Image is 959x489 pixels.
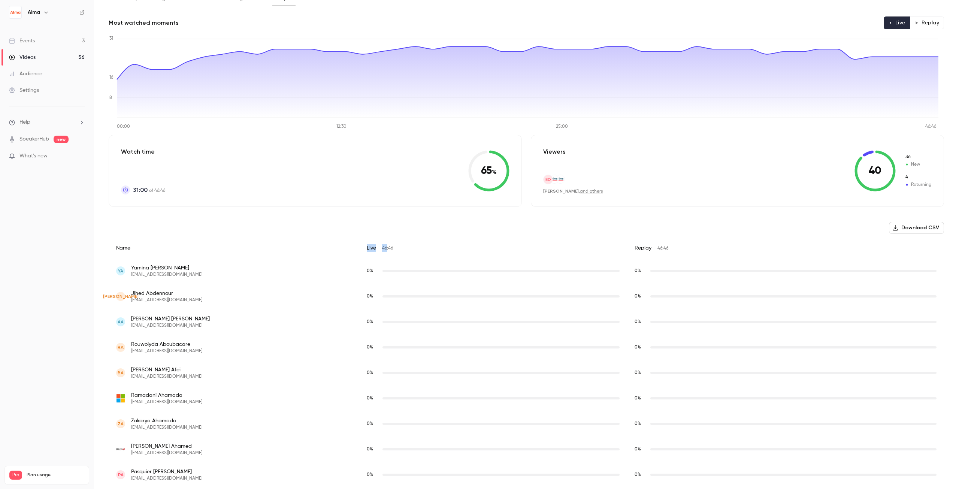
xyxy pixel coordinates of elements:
span: YA [118,268,123,274]
span: Jihed Abdennour [131,290,202,297]
span: 0 % [367,447,373,452]
div: abdulsamikhanchanna123@gmail.com [109,309,944,335]
div: Audience [9,70,42,78]
span: Replay watch time [635,319,647,325]
span: 0 % [635,371,641,375]
span: Pasquier [PERSON_NAME] [131,468,202,476]
span: BA [118,369,124,376]
span: [EMAIL_ADDRESS][DOMAIN_NAME] [131,425,202,431]
div: Settings [9,87,39,94]
tspan: 8 [109,96,112,100]
img: getalma.eu [550,175,559,183]
tspan: 31 [109,36,113,41]
span: [PERSON_NAME] Afei [131,366,202,374]
span: Replay watch time [635,344,647,351]
span: [EMAIL_ADDRESS][DOMAIN_NAME] [131,323,210,329]
span: 0 % [367,371,373,375]
tspan: 46:46 [925,124,937,129]
li: help-dropdown-opener [9,118,85,126]
span: Zakarya Ahamada [131,417,202,425]
div: Videos [9,54,36,61]
span: [EMAIL_ADDRESS][DOMAIN_NAME] [131,399,202,405]
span: 0 % [635,473,641,477]
div: c.rm@outlook.fr [109,386,944,411]
h2: Most watched moments [109,18,179,27]
span: [EMAIL_ADDRESS][DOMAIN_NAME] [131,272,202,278]
div: Events [9,37,35,45]
span: 0 % [367,396,373,401]
span: 0 % [635,396,641,401]
tspan: 25:00 [556,124,568,129]
tspan: 00:00 [117,124,130,129]
span: [PERSON_NAME] [543,188,579,194]
span: 46:46 [657,246,668,251]
span: 0 % [367,422,373,426]
img: gmali.com [116,445,125,454]
iframe: Noticeable Trigger [76,153,85,160]
img: Alma [9,6,21,18]
div: afeibernard72@gmail.com [109,360,944,386]
div: pasquiera961@gmail.com [109,462,944,488]
span: New [905,161,932,168]
span: [PERSON_NAME] Ahamed [131,443,202,450]
span: Returning [905,174,932,181]
span: 0 % [367,269,373,273]
div: Live [359,238,627,258]
div: , [543,188,603,194]
a: SpeakerHub [19,135,49,143]
span: ED [545,176,551,183]
span: [PERSON_NAME] [103,293,139,300]
div: abdelouhabkader265@gmail.com [109,258,944,284]
span: Plan usage [27,472,84,478]
span: 0 % [367,320,373,324]
div: 123bawane@gmail.com [109,411,944,437]
span: Live watch time [367,420,379,427]
button: Live [884,16,910,29]
span: 0 % [367,294,373,299]
span: ZA [118,420,124,427]
p: Watch time [121,147,165,156]
div: Replay [627,238,944,258]
span: [EMAIL_ADDRESS][DOMAIN_NAME] [131,374,202,380]
img: outlook.fr [116,394,125,403]
span: Live watch time [367,369,379,376]
span: PA [118,471,124,478]
span: [PERSON_NAME] [PERSON_NAME] [131,315,210,323]
div: Name [109,238,359,258]
span: 31:00 [133,185,148,194]
span: Replay watch time [635,471,647,478]
span: [EMAIL_ADDRESS][DOMAIN_NAME] [131,450,202,456]
span: 0 % [635,447,641,452]
span: What's new [19,152,48,160]
span: 0 % [367,473,373,477]
span: 0 % [367,345,373,350]
span: Live watch time [367,395,379,402]
span: Live watch time [367,293,379,300]
p: of 46:46 [133,185,165,194]
span: Replay watch time [635,268,647,274]
img: getalma.eu [556,175,565,183]
span: RA [118,344,124,351]
span: Replay watch time [635,395,647,402]
div: ahamedbertali976@gmali.com [109,437,944,462]
div: jihed.abdennour87@gmail.com [109,284,944,309]
span: Rouwoiyda Aboubacare [131,341,202,348]
button: Download CSV [889,222,944,234]
span: 0 % [635,345,641,350]
h6: Alma [28,9,40,16]
span: Live watch time [367,446,379,453]
span: Live watch time [367,471,379,478]
span: [EMAIL_ADDRESS][DOMAIN_NAME] [131,476,202,482]
span: Live watch time [367,319,379,325]
span: Ramadani Ahamada [131,392,202,399]
span: Help [19,118,30,126]
span: 0 % [635,269,641,273]
span: 0 % [635,422,641,426]
tspan: 16 [109,75,114,80]
span: Yamina [PERSON_NAME] [131,264,202,272]
span: [EMAIL_ADDRESS][DOMAIN_NAME] [131,297,202,303]
span: Live watch time [367,344,379,351]
span: AA [118,319,124,325]
span: Live watch time [367,268,379,274]
span: Returning [905,181,932,188]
